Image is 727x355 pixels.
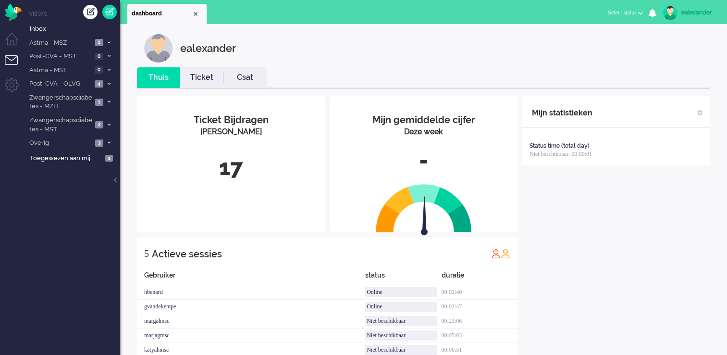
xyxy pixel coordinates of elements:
[105,155,113,162] span: 1
[95,99,103,106] span: 1
[192,10,199,18] div: Close tab
[144,152,318,184] div: 17
[28,38,92,48] span: Astma - MSZ
[404,196,445,238] img: arrow.svg
[137,270,365,285] div: Gebruiker
[137,72,180,83] a: Thuis
[608,9,637,16] span: Select status
[365,345,436,355] div: Niet beschikbaar
[28,66,92,75] span: Astma - MST
[442,314,518,329] div: 00:21:06
[28,116,92,134] span: Zwangerschapsdiabetes - MST
[95,121,103,128] span: 2
[95,53,103,60] span: 0
[602,3,649,24] li: Select status
[337,113,510,127] div: Mijn gemiddelde cijfer
[223,72,267,83] a: Csat
[5,78,26,100] li: Admin menu
[152,244,222,264] div: Actieve sessies
[137,314,365,329] div: margalmsc
[132,10,192,18] span: dashboard
[95,139,103,147] span: 3
[28,93,92,111] span: Zwangerschapsdiabetes - MZH
[180,67,223,88] li: Ticket
[137,300,365,314] div: gvandekempe
[127,4,207,24] li: Dashboard
[28,52,92,61] span: Post-CVA - MST
[5,4,22,21] img: flow_omnibird.svg
[137,329,365,343] div: marjagmsc
[30,154,102,163] span: Toegewezen aan mij
[137,67,180,88] li: Thuis
[365,270,441,285] div: status
[28,79,92,89] span: Post-CVA - OLVG
[365,302,436,312] div: Online
[491,249,501,258] img: profile_red.svg
[95,39,103,46] span: 1
[442,300,518,314] div: 00:02:47
[180,34,236,63] div: ealexander
[337,145,510,177] div: -
[144,127,318,138] div: [PERSON_NAME]
[180,72,223,83] a: Ticket
[28,23,120,34] a: Inbox
[102,5,117,19] a: Quick Ticket
[661,6,717,20] a: ealexander
[365,287,436,297] div: Online
[83,5,98,19] div: Creëer ticket
[442,270,518,285] div: duratie
[530,142,590,150] div: Status time (total day)
[29,10,120,18] li: Views
[532,103,592,123] div: Mijn statistieken
[376,184,472,232] img: semi_circle.svg
[28,152,120,163] a: Toegewezen aan mij 1
[144,244,149,263] div: 5
[602,6,649,20] button: Select status
[144,113,318,127] div: Ticket Bijdragen
[95,66,103,74] span: 0
[30,25,120,34] span: Inbox
[5,6,22,13] a: Omnidesk
[681,8,717,17] div: ealexander
[365,316,436,326] div: Niet beschikbaar
[442,329,518,343] div: 00:05:03
[144,34,173,63] img: customer.svg
[365,330,436,341] div: Niet beschikbaar
[663,6,678,20] img: avatar
[530,151,592,157] span: Niet beschikbaar: 00:00:01
[28,139,92,148] span: Overig
[501,249,510,258] img: profile_orange.svg
[337,127,510,138] div: Deze week
[5,33,26,54] li: Dashboard menu
[95,80,103,88] span: 4
[5,55,26,77] li: Tickets menu
[442,285,518,300] div: 00:02:40
[223,67,267,88] li: Csat
[137,285,365,300] div: hbenard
